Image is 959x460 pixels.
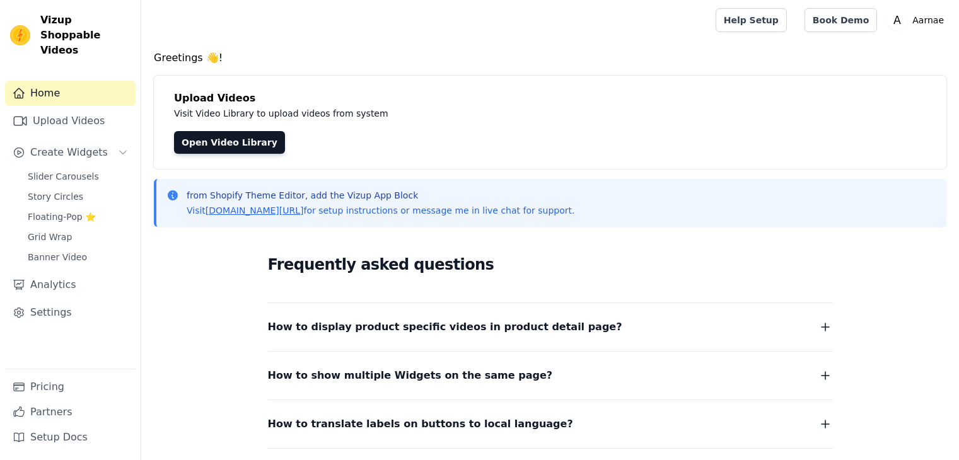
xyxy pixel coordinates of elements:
[268,367,833,384] button: How to show multiple Widgets on the same page?
[5,300,136,325] a: Settings
[268,415,833,433] button: How to translate labels on buttons to local language?
[20,248,136,266] a: Banner Video
[5,140,136,165] button: Create Widgets
[28,251,87,263] span: Banner Video
[20,228,136,246] a: Grid Wrap
[174,131,285,154] a: Open Video Library
[268,318,622,336] span: How to display product specific videos in product detail page?
[893,14,901,26] text: A
[268,367,553,384] span: How to show multiple Widgets on the same page?
[28,231,72,243] span: Grid Wrap
[716,8,787,32] a: Help Setup
[20,168,136,185] a: Slider Carousels
[20,188,136,205] a: Story Circles
[268,318,833,336] button: How to display product specific videos in product detail page?
[40,13,131,58] span: Vizup Shoppable Videos
[268,252,833,277] h2: Frequently asked questions
[20,208,136,226] a: Floating-Pop ⭐
[10,25,30,45] img: Vizup
[187,204,574,217] p: Visit for setup instructions or message me in live chat for support.
[268,415,573,433] span: How to translate labels on buttons to local language?
[5,374,136,400] a: Pricing
[5,108,136,134] a: Upload Videos
[174,106,739,121] p: Visit Video Library to upload videos from system
[28,210,96,223] span: Floating-Pop ⭐
[907,9,949,32] p: Aarnae
[5,425,136,450] a: Setup Docs
[206,205,304,216] a: [DOMAIN_NAME][URL]
[174,91,926,106] h4: Upload Videos
[5,272,136,297] a: Analytics
[187,189,574,202] p: from Shopify Theme Editor, add the Vizup App Block
[28,190,83,203] span: Story Circles
[154,50,946,66] h4: Greetings 👋!
[887,9,949,32] button: A Aarnae
[30,145,108,160] span: Create Widgets
[28,170,99,183] span: Slider Carousels
[5,81,136,106] a: Home
[5,400,136,425] a: Partners
[805,8,877,32] a: Book Demo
